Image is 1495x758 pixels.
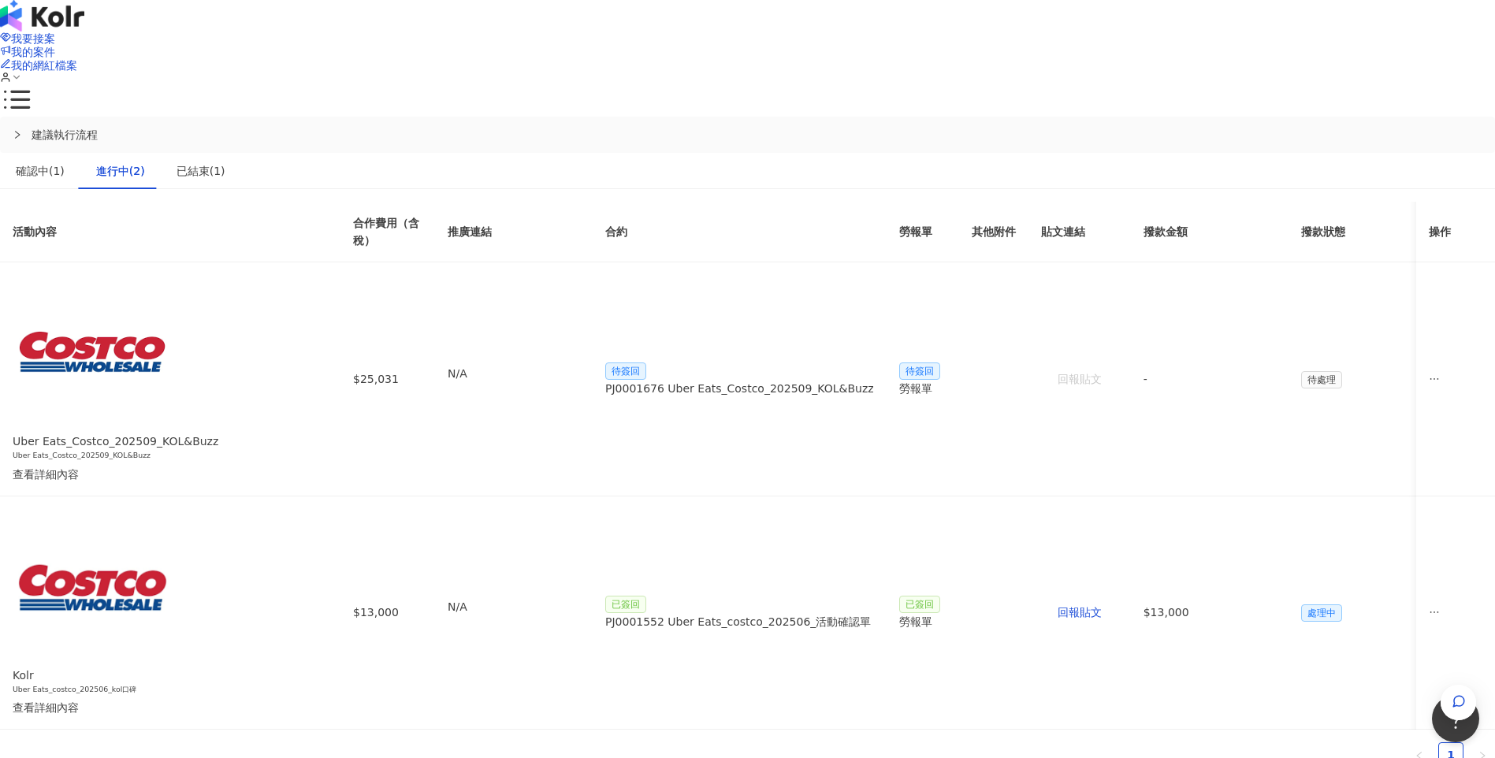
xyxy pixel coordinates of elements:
[16,162,65,180] div: 確認中(1)
[448,365,580,382] p: N/A
[32,126,1482,143] span: 建議執行流程
[1429,607,1440,618] span: ellipsis
[13,699,303,716] div: 查看詳細內容
[887,202,959,262] th: 勞報單
[899,362,940,380] span: 待簽回
[899,380,946,397] div: 勞報單
[340,202,435,262] th: 合作費用（含稅）
[1416,202,1495,262] th: 操作
[1131,202,1289,262] th: 撥款金額
[13,684,303,696] h6: Uber Eats_costco_202506_kol口碑
[1144,606,1189,619] span: $13,000
[899,613,946,630] div: 勞報單
[13,669,34,682] span: Kolr
[899,596,940,613] span: 已簽回
[605,613,874,630] div: PJ0001552 Uber Eats_costco_202506_活動確認單
[593,202,887,262] th: 合約
[959,202,1028,262] th: 其他附件
[13,466,303,483] div: 查看詳細內容
[11,46,55,58] span: 我的案件
[177,162,225,180] div: 已結束(1)
[1429,373,1440,385] span: ellipsis
[13,509,170,667] img: 詳情請見進案需求
[13,435,218,448] span: Uber Eats_Costco_202509_KOL&Buzz
[1289,202,1446,262] th: 撥款狀態
[1301,371,1342,388] span: 待處理
[605,362,646,380] span: 待簽回
[1041,596,1118,628] button: 回報貼文
[340,262,435,496] td: $25,031
[1058,606,1102,619] span: 回報貼文
[13,275,170,433] img: 詳情請見進案需求
[1131,262,1289,496] td: -
[1028,202,1131,262] th: 貼文連結
[448,598,580,615] p: N/A
[1301,604,1342,622] span: 處理中
[340,496,435,730] td: $13,000
[13,450,303,462] h6: Uber Eats_Costco_202509_KOL&Buzz
[1041,363,1118,395] button: 回報貼文
[96,162,145,180] div: 進行中(2)
[605,596,646,613] span: 已簽回
[435,202,593,262] th: 推廣連結
[11,32,55,45] span: 我要接案
[11,59,77,72] span: 我的網紅檔案
[1432,695,1479,742] iframe: Help Scout Beacon - Open
[605,380,874,397] div: PJ0001676 Uber Eats_Costco_202509_KOL&Buzz
[13,130,22,139] span: right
